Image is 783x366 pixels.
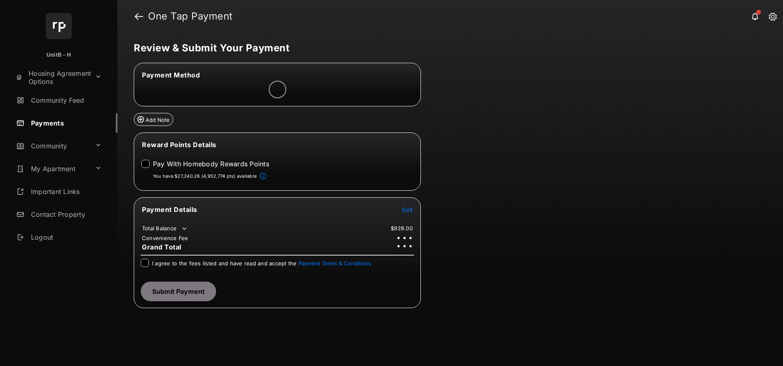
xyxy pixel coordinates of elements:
p: UnitB - H [46,51,71,59]
a: Important Links [13,182,105,201]
button: Edit [402,205,413,214]
a: Payments [13,113,117,133]
a: My Apartment [13,159,92,179]
img: svg+xml;base64,PHN2ZyB4bWxucz0iaHR0cDovL3d3dy53My5vcmcvMjAwMC9zdmciIHdpZHRoPSI2NCIgaGVpZ2h0PSI2NC... [46,13,72,39]
label: Pay With Homebody Rewards Points [153,160,269,168]
strong: One Tap Payment [148,11,233,21]
a: Community Feed [13,90,117,110]
a: Housing Agreement Options [13,68,92,87]
button: I agree to the fees listed and have read and accept the [299,260,371,267]
span: Payment Details [142,205,197,214]
span: Edit [402,206,413,213]
button: Submit Payment [141,282,216,301]
a: Contact Property [13,205,117,224]
a: Community [13,136,92,156]
td: $928.00 [390,225,413,232]
span: Payment Method [142,71,200,79]
td: Total Balance [142,225,188,233]
button: Add Note [134,113,173,126]
span: Reward Points Details [142,141,217,149]
span: Grand Total [142,243,181,251]
a: Logout [13,227,117,247]
p: You have $27,240.26 (4,952,774 pts) available [153,173,257,180]
h5: Review & Submit Your Payment [134,43,760,53]
td: Convenience Fee [142,234,189,242]
span: I agree to the fees listed and have read and accept the [152,260,371,267]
